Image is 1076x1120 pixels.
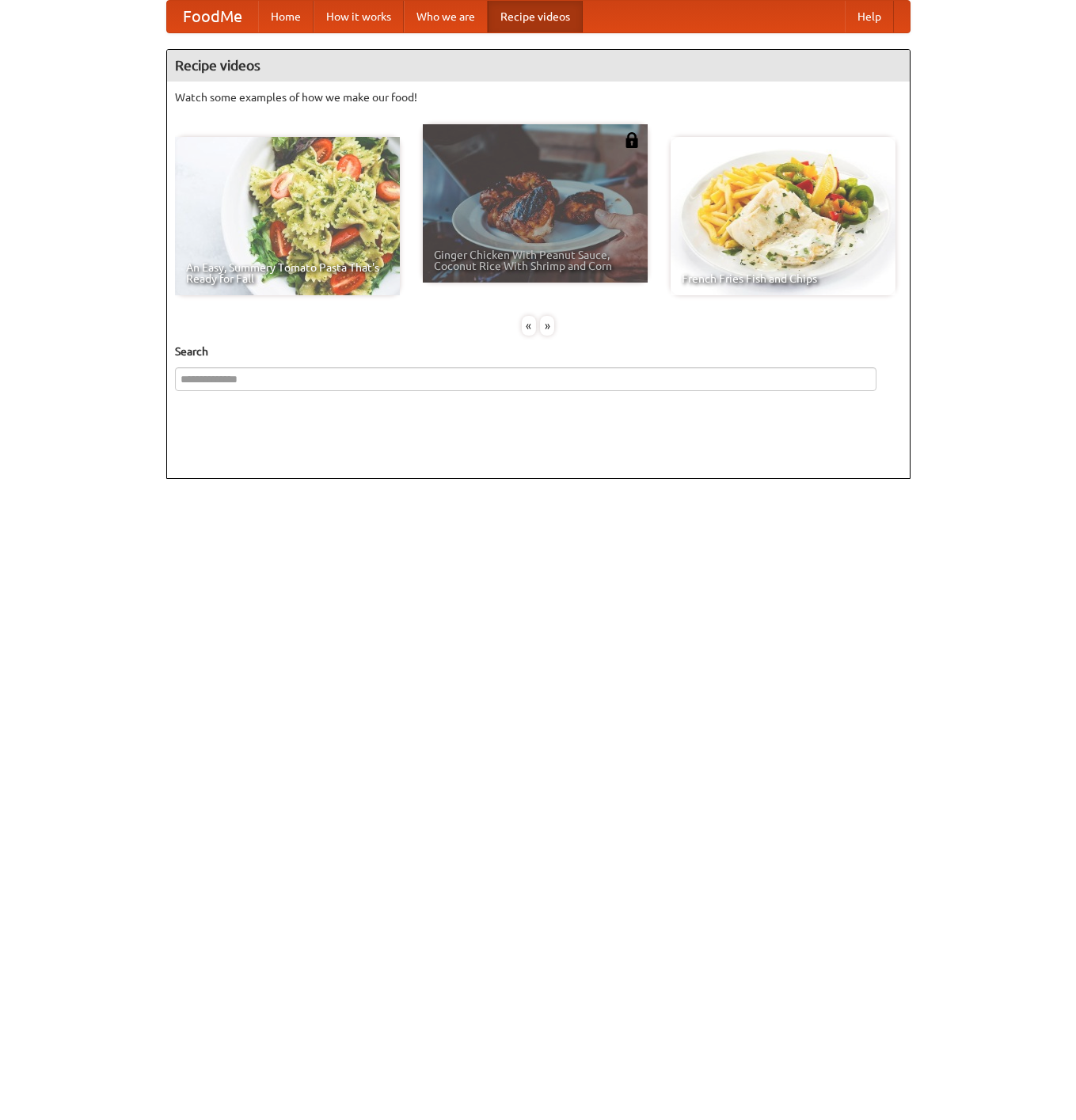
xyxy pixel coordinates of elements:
h5: Search [175,344,902,359]
img: 483408.png [624,132,640,148]
a: Recipe videos [488,1,583,32]
a: Help [845,1,894,32]
span: An Easy, Summery Tomato Pasta That's Ready for Fall [186,262,389,284]
a: French Fries Fish and Chips [671,137,895,295]
h4: Recipe videos [167,50,910,82]
span: French Fries Fish and Chips [682,273,884,284]
a: An Easy, Summery Tomato Pasta That's Ready for Fall [175,137,400,295]
div: « [522,316,536,336]
div: » [540,316,554,336]
a: How it works [314,1,404,32]
a: Who we are [404,1,488,32]
p: Watch some examples of how we make our food! [175,89,902,105]
a: FoodMe [167,1,258,32]
a: Home [258,1,314,32]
